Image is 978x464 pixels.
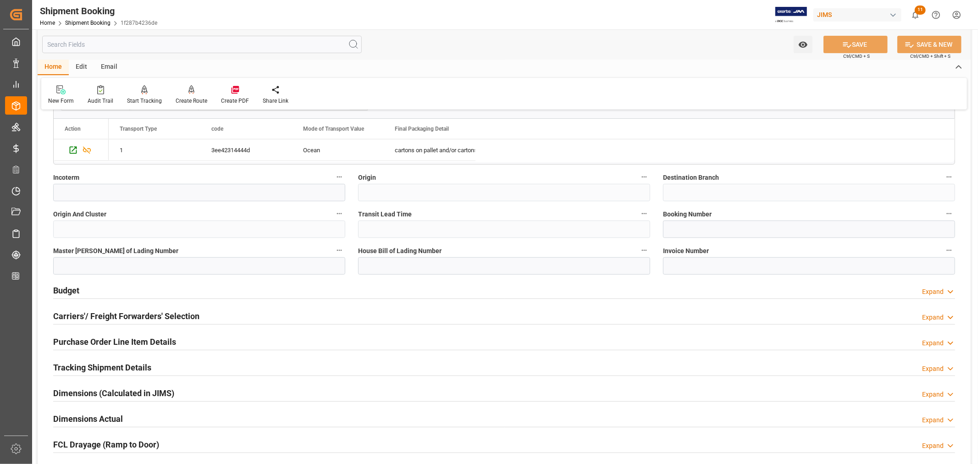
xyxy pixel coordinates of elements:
[333,208,345,220] button: Origin And Cluster
[638,208,650,220] button: Transit Lead Time
[263,97,288,105] div: Share Link
[69,60,94,75] div: Edit
[109,139,475,161] div: Press SPACE to select this row.
[53,438,159,451] h2: FCL Drayage (Ramp to Door)
[905,5,926,25] button: show 11 new notifications
[42,36,362,53] input: Search Fields
[813,8,901,22] div: JIMS
[922,313,944,322] div: Expand
[40,20,55,26] a: Home
[663,246,709,256] span: Invoice Number
[843,53,870,60] span: Ctrl/CMD + S
[53,210,106,219] span: Origin And Cluster
[922,338,944,348] div: Expand
[333,171,345,183] button: Incoterm
[922,287,944,297] div: Expand
[358,210,412,219] span: Transit Lead Time
[38,60,69,75] div: Home
[53,246,178,256] span: Master [PERSON_NAME] of Lading Number
[303,140,373,161] div: Ocean
[53,336,176,348] h2: Purchase Order Line Item Details
[120,126,157,132] span: Transport Type
[88,97,113,105] div: Audit Trail
[211,126,223,132] span: code
[943,244,955,256] button: Invoice Number
[915,6,926,15] span: 11
[53,361,151,374] h2: Tracking Shipment Details
[823,36,888,53] button: SAVE
[40,4,157,18] div: Shipment Booking
[54,139,109,161] div: Press SPACE to select this row.
[53,413,123,425] h2: Dimensions Actual
[922,364,944,374] div: Expand
[897,36,961,53] button: SAVE & NEW
[775,7,807,23] img: Exertis%20JAM%20-%20Email%20Logo.jpg_1722504956.jpg
[200,139,292,160] div: 3ee42314444d
[663,173,719,182] span: Destination Branch
[176,97,207,105] div: Create Route
[395,140,464,161] div: cartons on pallet and/or cartons floor loaded
[638,171,650,183] button: Origin
[943,171,955,183] button: Destination Branch
[926,5,946,25] button: Help Center
[358,246,442,256] span: House Bill of Lading Number
[53,387,174,399] h2: Dimensions (Calculated in JIMS)
[663,210,712,219] span: Booking Number
[333,244,345,256] button: Master [PERSON_NAME] of Lading Number
[65,126,81,132] div: Action
[53,173,79,182] span: Incoterm
[48,97,74,105] div: New Form
[358,173,376,182] span: Origin
[922,415,944,425] div: Expand
[395,126,449,132] span: Final Packaging Detail
[120,140,189,161] div: 1
[813,6,905,23] button: JIMS
[65,20,111,26] a: Shipment Booking
[127,97,162,105] div: Start Tracking
[94,60,124,75] div: Email
[303,126,364,132] span: Mode of Transport Value
[53,284,79,297] h2: Budget
[221,97,249,105] div: Create PDF
[53,310,199,322] h2: Carriers'/ Freight Forwarders' Selection
[794,36,812,53] button: open menu
[638,244,650,256] button: House Bill of Lading Number
[910,53,950,60] span: Ctrl/CMD + Shift + S
[943,208,955,220] button: Booking Number
[922,390,944,399] div: Expand
[922,441,944,451] div: Expand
